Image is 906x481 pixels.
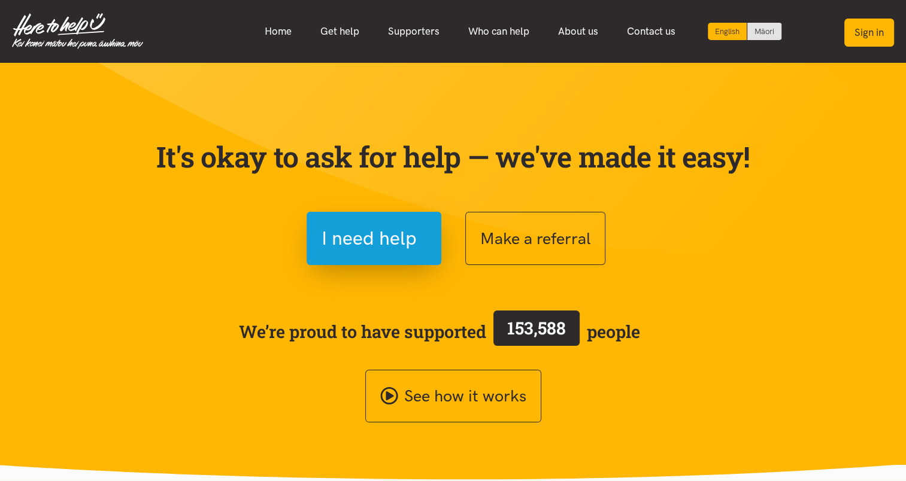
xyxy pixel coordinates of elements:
[322,223,417,254] span: I need help
[454,19,544,44] a: Who can help
[708,23,747,40] div: Current language
[374,19,454,44] a: Supporters
[250,19,306,44] a: Home
[307,212,441,265] button: I need help
[708,23,782,40] div: Language toggle
[507,316,566,339] span: 153,588
[154,139,753,174] p: It's okay to ask for help — we've made it easy!
[544,19,613,44] a: About us
[486,308,587,355] a: 153,588
[747,23,781,40] a: Switch to Te Reo Māori
[306,19,374,44] a: Get help
[12,13,143,49] img: Home
[844,19,894,47] button: Sign in
[613,19,690,44] a: Contact us
[465,212,605,265] button: Make a referral
[365,370,541,423] a: See how it works
[239,308,640,355] span: We’re proud to have supported people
